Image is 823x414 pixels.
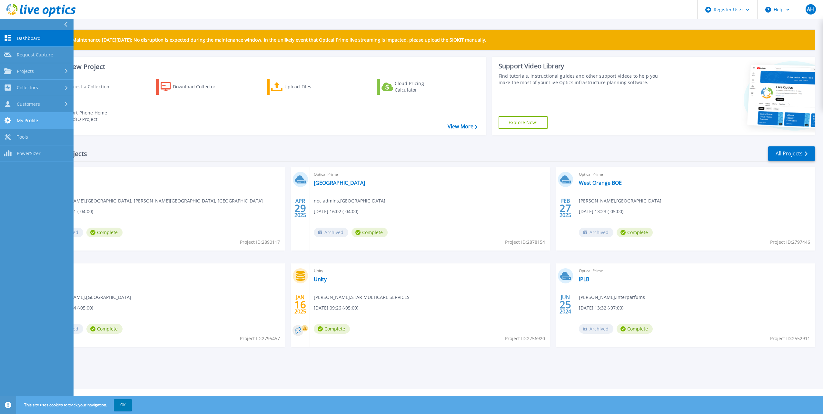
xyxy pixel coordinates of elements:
div: FEB 2025 [559,196,571,220]
a: View More [448,123,478,130]
span: Complete [314,324,350,334]
div: Download Collector [173,80,224,93]
span: [DATE] 09:26 (-05:00) [314,304,358,311]
span: AH [807,7,814,12]
span: Archived [579,228,613,237]
span: Complete [86,324,123,334]
div: Support Video Library [499,62,665,70]
span: 27 [560,205,571,211]
span: Archived [579,324,613,334]
span: [DATE] 13:23 (-05:00) [579,208,623,215]
a: West Orange BOE [579,180,622,186]
a: Unity [314,276,327,282]
span: Project ID: 2797446 [770,239,810,246]
span: Complete [617,228,653,237]
span: [PERSON_NAME] , Interparfums [579,294,645,301]
div: JUN 2024 [559,293,571,316]
button: OK [114,399,132,411]
span: Project ID: 2890117 [240,239,280,246]
span: Dashboard [17,35,41,41]
span: Optical Prime [579,171,811,178]
span: PowerSizer [17,151,41,156]
a: Explore Now! [499,116,548,129]
span: Tools [17,134,28,140]
div: Cloud Pricing Calculator [395,80,446,93]
span: Project ID: 2552911 [770,335,810,342]
div: JAN 2025 [294,293,306,316]
div: Import Phone Home CloudIQ Project [63,110,114,123]
span: This site uses cookies to track your navigation. [18,399,132,411]
a: Upload Files [267,79,339,95]
span: Optical Prime [579,267,811,274]
span: [DATE] 13:32 (-07:00) [579,304,623,311]
span: Collectors [17,85,38,91]
p: Scheduled Maintenance [DATE][DATE]: No disruption is expected during the maintenance window. In t... [48,37,486,43]
a: Download Collector [156,79,228,95]
span: [DATE] 16:02 (-04:00) [314,208,358,215]
span: noc admins , [GEOGRAPHIC_DATA] [314,197,385,204]
div: Request a Collection [64,80,116,93]
a: Request a Collection [46,79,118,95]
span: My Profile [17,118,38,123]
span: Project ID: 2795457 [240,335,280,342]
a: [GEOGRAPHIC_DATA] [314,180,365,186]
a: All Projects [768,146,815,161]
span: Complete [352,228,388,237]
span: Project ID: 2878154 [505,239,545,246]
h3: Start a New Project [46,63,477,70]
span: Project ID: 2756920 [505,335,545,342]
span: Request Capture [17,52,53,58]
span: Projects [17,68,34,74]
span: Archived [314,228,348,237]
div: Upload Files [284,80,336,93]
span: 25 [560,302,571,307]
span: 29 [294,205,306,211]
a: IPLB [579,276,589,282]
span: [PERSON_NAME] , [GEOGRAPHIC_DATA], [PERSON_NAME][GEOGRAPHIC_DATA], [GEOGRAPHIC_DATA] [49,197,263,204]
div: APR 2025 [294,196,306,220]
span: Complete [86,228,123,237]
div: Find tutorials, instructional guides and other support videos to help you make the most of your L... [499,73,665,86]
span: Optical Prime [314,171,546,178]
span: [PERSON_NAME] , STAR MULTICARE SERVICES [314,294,410,301]
span: Optical Prime [49,267,281,274]
span: [PERSON_NAME] , [GEOGRAPHIC_DATA] [579,197,661,204]
span: Complete [617,324,653,334]
span: [PERSON_NAME] , [GEOGRAPHIC_DATA] [49,294,131,301]
span: Customers [17,101,40,107]
span: Unity [314,267,546,274]
a: Cloud Pricing Calculator [377,79,449,95]
span: Optical Prime [49,171,281,178]
span: 16 [294,302,306,307]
